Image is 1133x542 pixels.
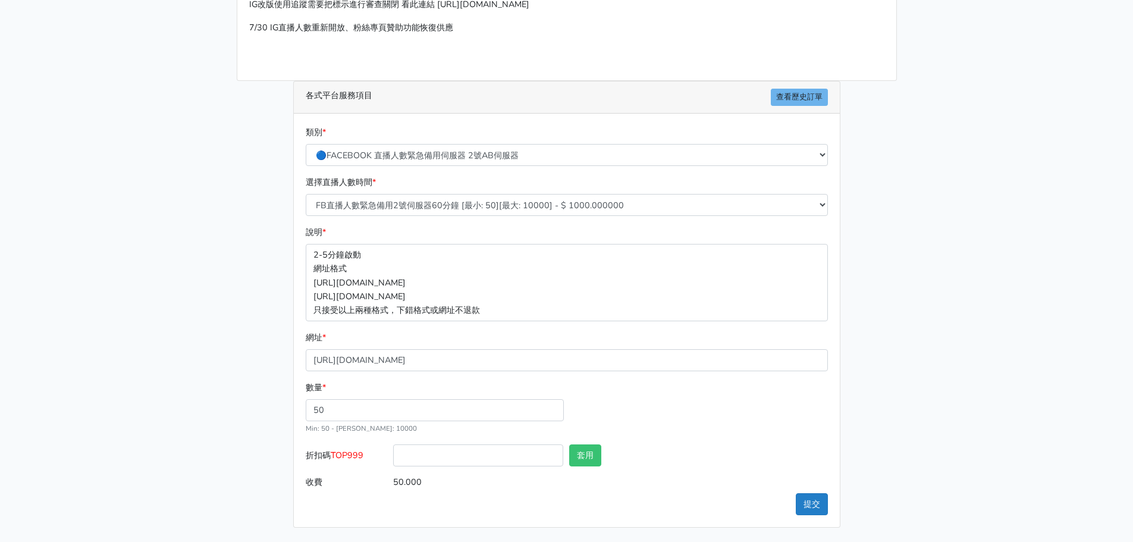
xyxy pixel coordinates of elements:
label: 收費 [303,471,391,493]
a: 查看歷史訂單 [771,89,828,106]
small: Min: 50 - [PERSON_NAME]: 10000 [306,424,417,433]
p: 2-5分鐘啟動 網址格式 [URL][DOMAIN_NAME] [URL][DOMAIN_NAME] 只接受以上兩種格式，下錯格式或網址不退款 [306,244,828,321]
label: 數量 [306,381,326,394]
button: 提交 [796,493,828,515]
input: 這邊填入網址 [306,349,828,371]
label: 網址 [306,331,326,344]
label: 折扣碼 [303,444,391,471]
label: 類別 [306,126,326,139]
div: 各式平台服務項目 [294,82,840,114]
p: 7/30 IG直播人數重新開放、粉絲專頁贊助功能恢復供應 [249,21,884,35]
button: 套用 [569,444,601,466]
label: 選擇直播人數時間 [306,176,376,189]
span: TOP999 [331,449,363,461]
label: 說明 [306,225,326,239]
